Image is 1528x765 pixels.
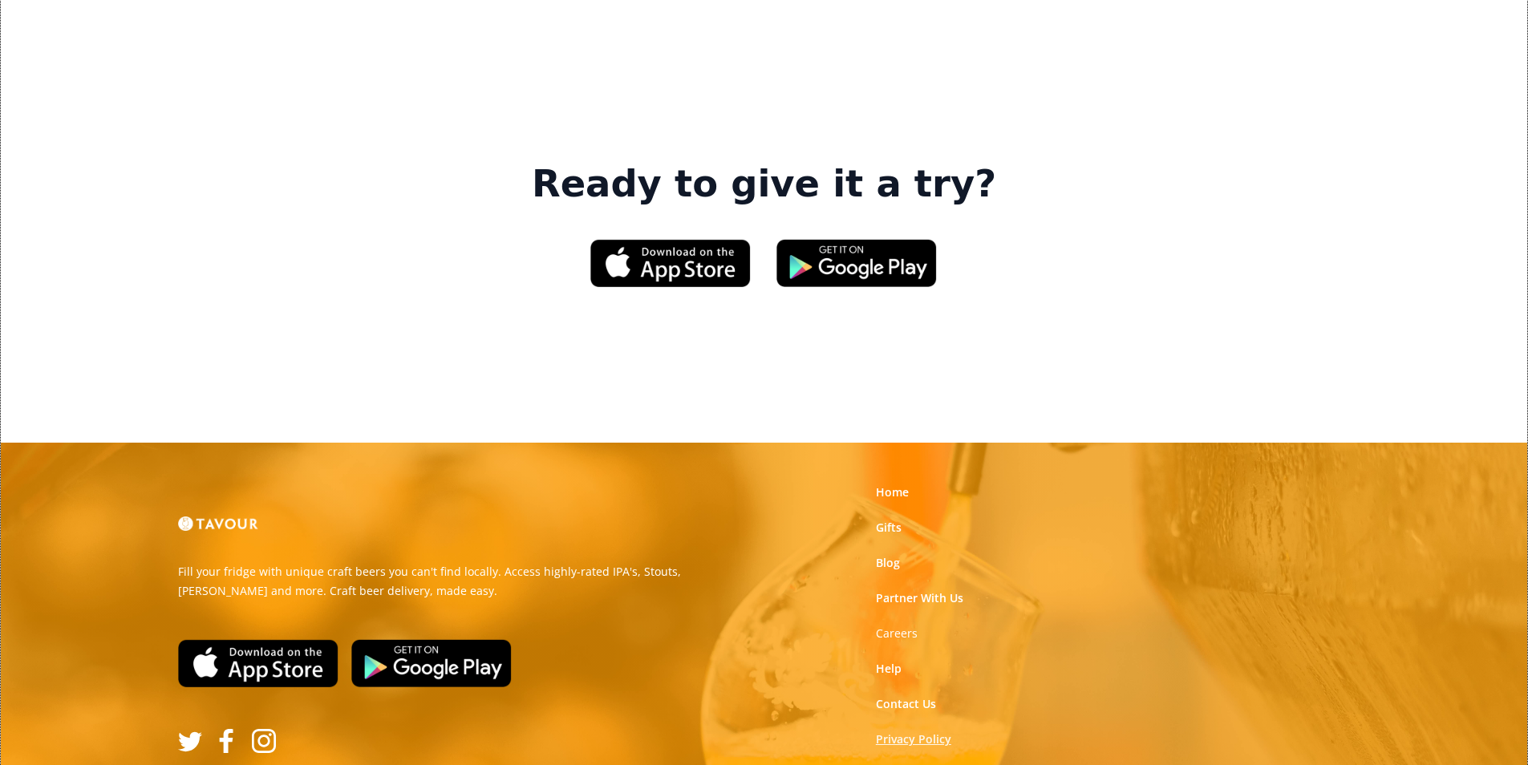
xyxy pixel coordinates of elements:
[178,562,752,601] p: Fill your fridge with unique craft beers you can't find locally. Access highly-rated IPA's, Stout...
[876,484,909,500] a: Home
[876,696,936,712] a: Contact Us
[876,590,963,606] a: Partner With Us
[876,731,951,747] a: Privacy Policy
[532,162,996,207] strong: Ready to give it a try?
[876,661,902,677] a: Help
[876,555,900,571] a: Blog
[876,625,918,642] a: Careers
[876,520,902,536] a: Gifts
[876,625,918,641] strong: Careers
